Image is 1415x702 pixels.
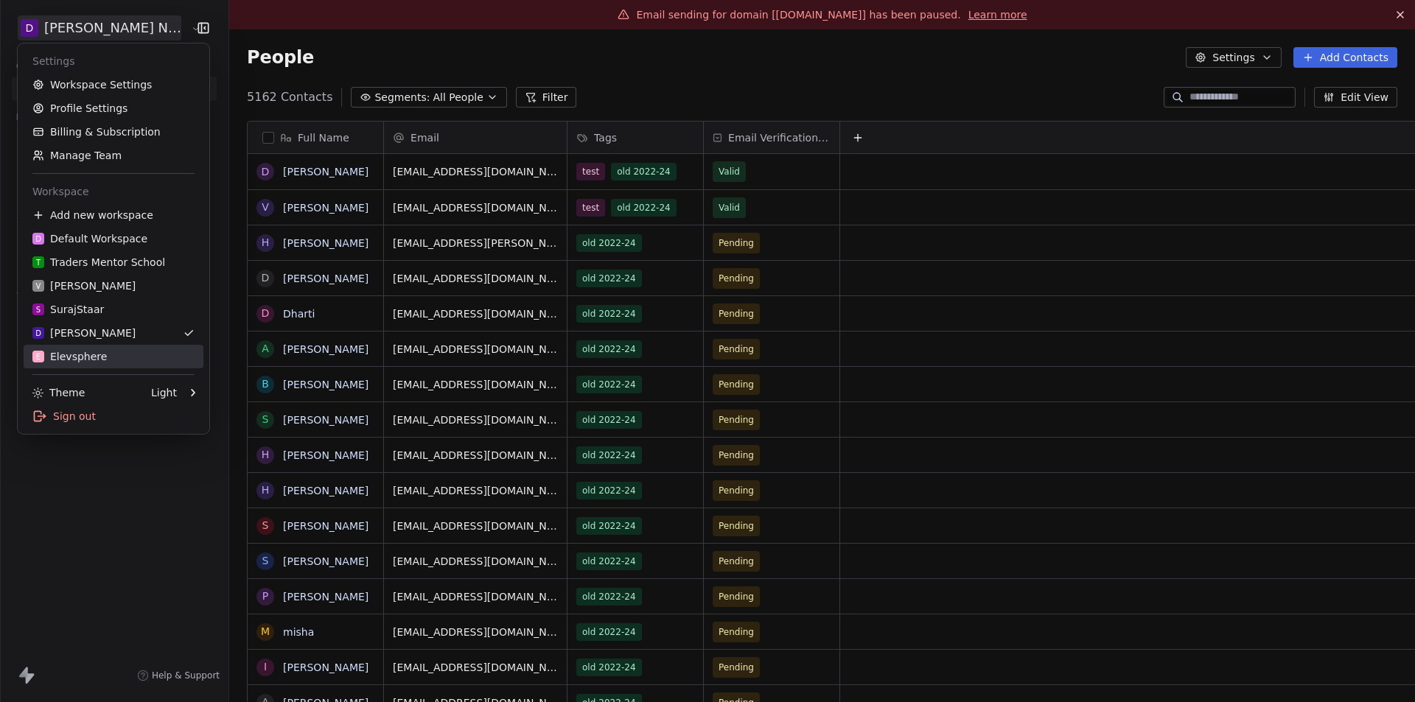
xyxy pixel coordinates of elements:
div: Default Workspace [32,231,147,246]
a: Profile Settings [24,96,203,120]
span: D [35,328,41,339]
span: E [36,351,41,362]
a: Billing & Subscription [24,120,203,144]
a: Workspace Settings [24,73,203,96]
div: Workspace [24,180,203,203]
div: [PERSON_NAME] [32,326,136,340]
div: Add new workspace [24,203,203,227]
div: Theme [32,385,85,400]
div: [PERSON_NAME] [32,278,136,293]
div: Elevsphere [32,349,107,364]
div: Sign out [24,404,203,428]
div: SurajStaar [32,302,104,317]
a: Manage Team [24,144,203,167]
span: T [36,257,41,268]
span: S [36,304,41,315]
span: D [35,234,41,245]
span: V [36,281,41,292]
div: Traders Mentor School [32,255,165,270]
div: Light [151,385,177,400]
div: Settings [24,49,203,73]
